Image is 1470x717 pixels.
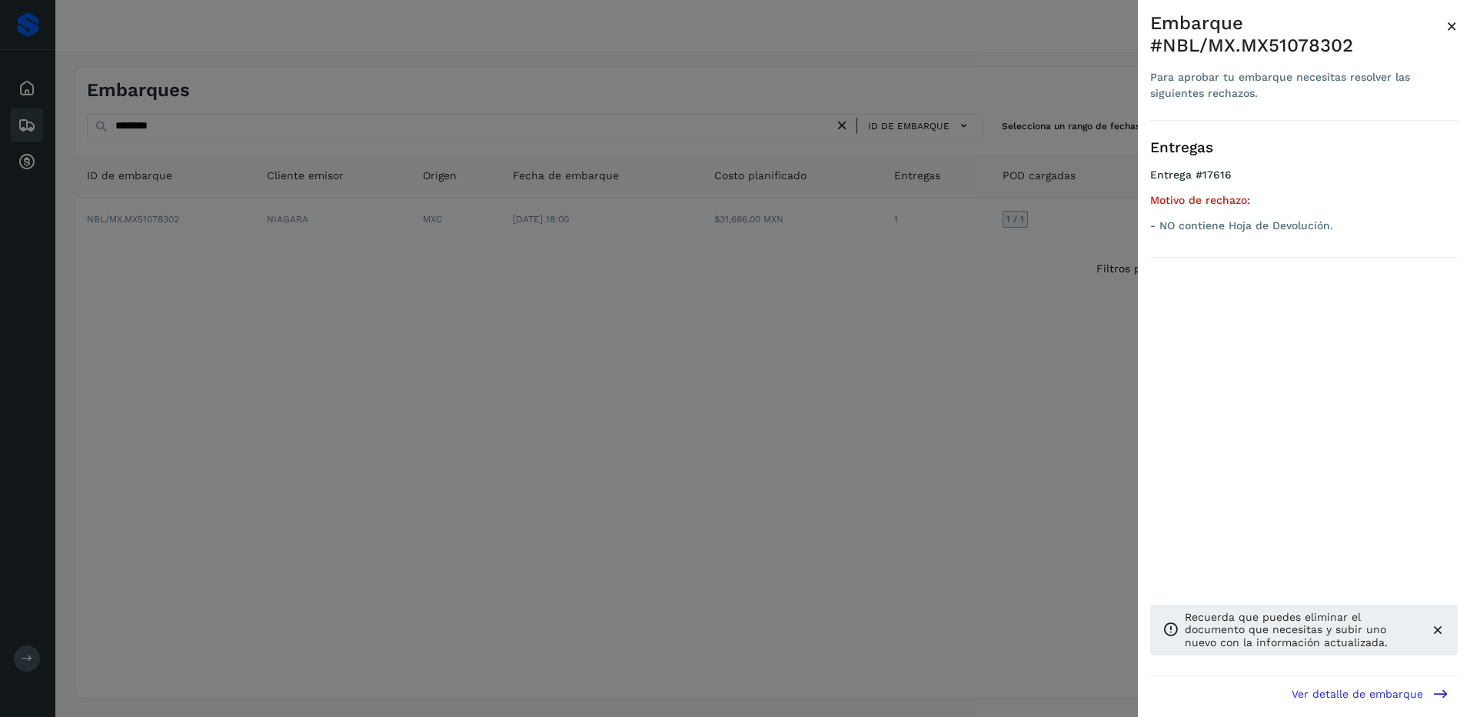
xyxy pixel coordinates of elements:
[1150,69,1446,102] div: Para aprobar tu embarque necesitas resolver las siguientes rechazos.
[1150,12,1446,57] div: Embarque #NBL/MX.MX51078302
[1150,219,1458,232] p: - NO contiene Hoja de Devolución.
[1150,194,1458,207] h5: Motivo de rechazo:
[1446,12,1458,40] button: Close
[1292,689,1423,699] span: Ver detalle de embarque
[1150,168,1458,194] h4: Entrega #17616
[1150,139,1458,157] h3: Entregas
[1282,676,1458,711] button: Ver detalle de embarque
[1185,611,1418,649] p: Recuerda que puedes eliminar el documento que necesitas y subir uno nuevo con la información actu...
[1446,15,1458,37] span: ×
